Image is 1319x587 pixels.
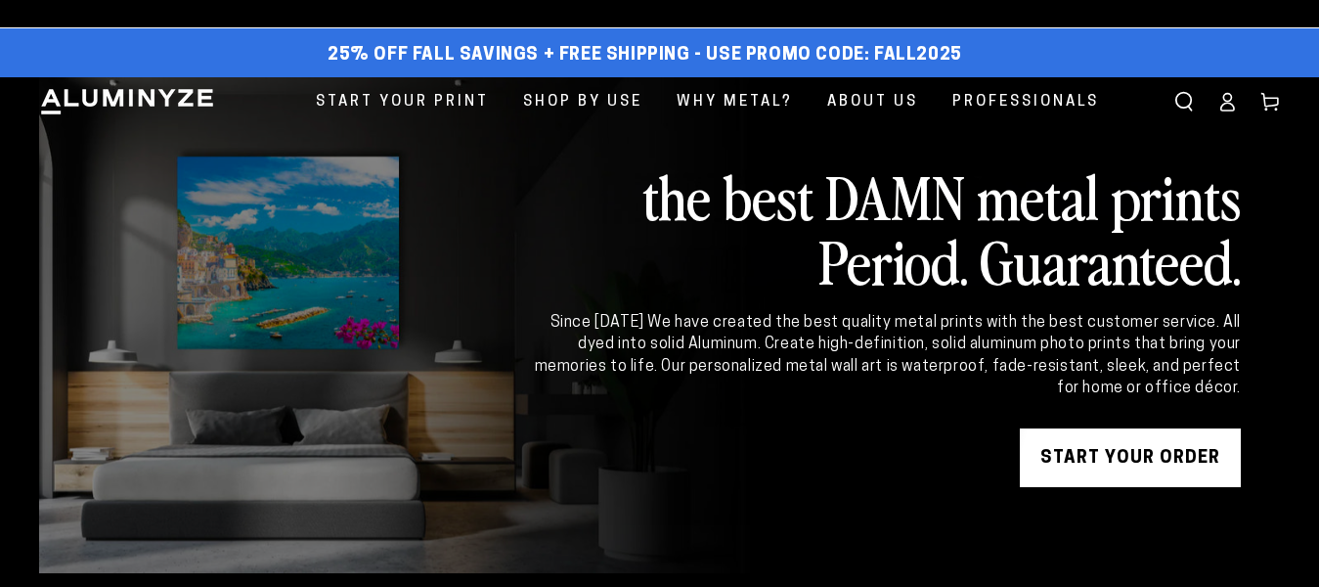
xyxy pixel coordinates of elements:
[827,89,918,115] span: About Us
[531,312,1241,400] div: Since [DATE] We have created the best quality metal prints with the best customer service. All dy...
[523,89,642,115] span: Shop By Use
[952,89,1099,115] span: Professionals
[677,89,793,115] span: Why Metal?
[813,77,933,127] a: About Us
[301,77,504,127] a: Start Your Print
[662,77,808,127] a: Why Metal?
[39,87,215,116] img: Aluminyze
[938,77,1114,127] a: Professionals
[531,163,1241,293] h2: the best DAMN metal prints Period. Guaranteed.
[1163,80,1206,123] summary: Search our site
[508,77,657,127] a: Shop By Use
[1020,429,1241,487] a: START YOUR Order
[328,45,962,67] span: 25% off FALL Savings + Free Shipping - Use Promo Code: FALL2025
[316,89,489,115] span: Start Your Print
